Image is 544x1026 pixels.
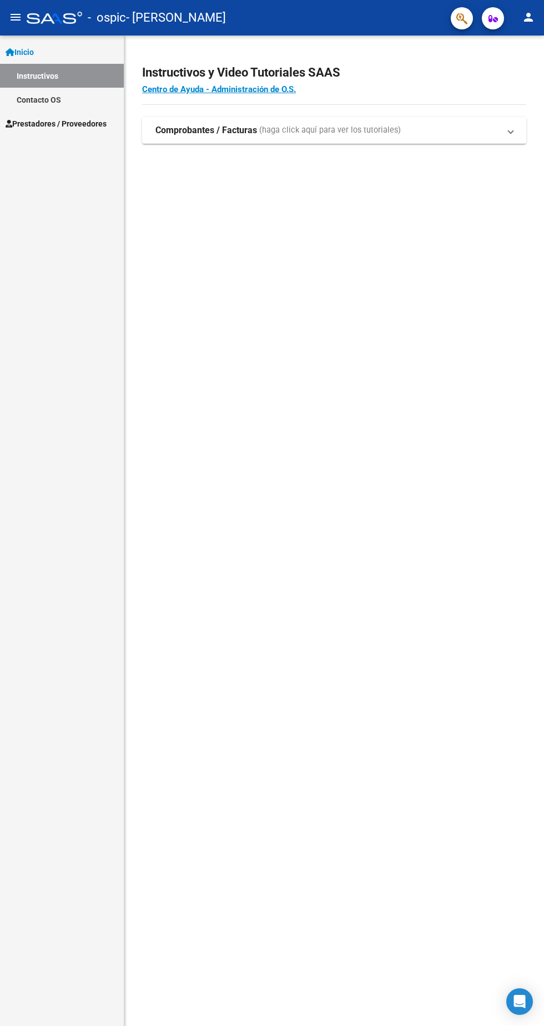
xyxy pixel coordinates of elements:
[155,124,257,137] strong: Comprobantes / Facturas
[6,46,34,58] span: Inicio
[142,117,526,144] mat-expansion-panel-header: Comprobantes / Facturas (haga click aquí para ver los tutoriales)
[506,988,533,1015] div: Open Intercom Messenger
[88,6,126,30] span: - ospic
[142,84,296,94] a: Centro de Ayuda - Administración de O.S.
[522,11,535,24] mat-icon: person
[126,6,226,30] span: - [PERSON_NAME]
[6,118,107,130] span: Prestadores / Proveedores
[259,124,401,137] span: (haga click aquí para ver los tutoriales)
[142,62,526,83] h2: Instructivos y Video Tutoriales SAAS
[9,11,22,24] mat-icon: menu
